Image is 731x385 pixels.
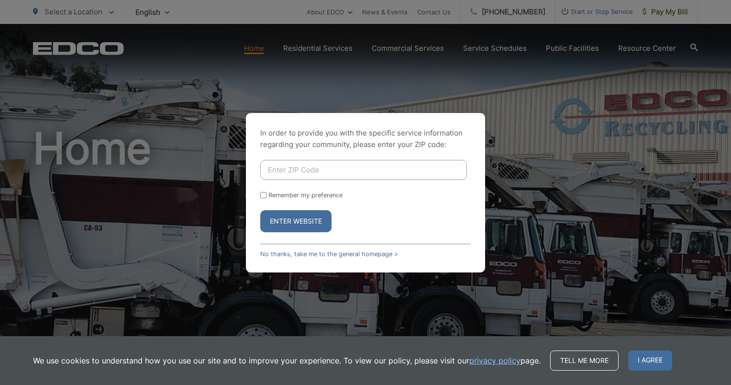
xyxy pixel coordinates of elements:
a: No thanks, take me to the general homepage > [260,250,398,258]
button: Enter Website [260,210,332,232]
input: Enter ZIP Code [260,160,467,180]
span: I agree [628,351,672,371]
p: We use cookies to understand how you use our site and to improve your experience. To view our pol... [33,355,541,366]
p: In order to provide you with the specific service information regarding your community, please en... [260,127,471,150]
a: Tell me more [550,351,619,371]
a: privacy policy [469,355,521,366]
label: Remember my preference [268,192,343,199]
